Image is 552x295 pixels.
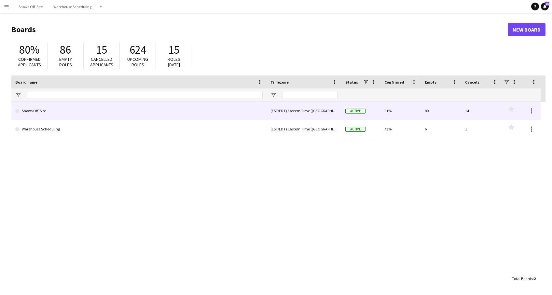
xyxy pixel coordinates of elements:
h1: Boards [11,25,508,34]
div: : [512,272,536,285]
a: New Board [508,23,545,36]
div: 80 [421,102,461,120]
input: Board name Filter Input [27,91,263,99]
div: 14 [461,102,502,120]
span: Cancelled applicants [90,56,113,68]
span: Timezone [270,80,289,85]
div: 73% [380,120,421,138]
a: 25 [541,3,549,10]
button: Warehouse Scheduling [48,0,97,13]
span: 25 [545,2,549,6]
div: 6 [421,120,461,138]
span: Upcoming roles [127,56,148,68]
span: Status [345,80,358,85]
span: Confirmed applicants [18,56,41,68]
div: 1 [461,120,502,138]
span: Cancels [465,80,479,85]
span: Active [345,127,366,132]
a: Warehouse Scheduling [15,120,263,138]
input: Timezone Filter Input [282,91,338,99]
span: 86 [60,43,71,57]
span: Total Boards [512,276,533,281]
button: Open Filter Menu [270,92,276,98]
button: Shows Off-Site [13,0,48,13]
span: Roles [DATE] [168,56,180,68]
span: 15 [96,43,107,57]
span: 624 [130,43,146,57]
div: 81% [380,102,421,120]
span: Confirmed [384,80,404,85]
span: Board name [15,80,37,85]
span: 80% [19,43,39,57]
span: 2 [534,276,536,281]
div: (EST/EDT) Eastern Time ([GEOGRAPHIC_DATA] & [GEOGRAPHIC_DATA]) [267,102,341,120]
span: 15 [168,43,179,57]
span: Empty roles [59,56,72,68]
div: (EST/EDT) Eastern Time ([GEOGRAPHIC_DATA] & [GEOGRAPHIC_DATA]) [267,120,341,138]
a: Shows Off-Site [15,102,263,120]
span: Active [345,109,366,114]
span: Empty [425,80,436,85]
button: Open Filter Menu [15,92,21,98]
